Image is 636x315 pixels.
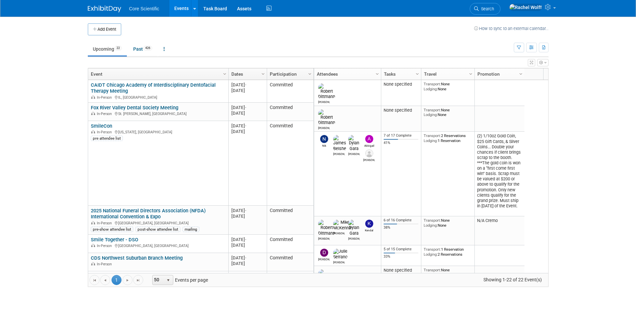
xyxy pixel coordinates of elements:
img: Dylan Gara [348,220,360,236]
div: post-show attendee list [136,227,180,232]
img: In-Person Event [91,221,95,224]
div: Robert Dittmann [318,125,330,130]
td: Committed [267,103,313,121]
div: [GEOGRAPHIC_DATA], [GEOGRAPHIC_DATA] [91,243,225,248]
div: Dan Boro [318,257,330,261]
a: 2025 National Funeral Directors Association (NFDA) International Convention & Expo [91,208,206,220]
td: (2) 1/10oz Gold Coin, $25 Gift Cards, & Silver Coins... Double your chances if client brings scra... [474,132,524,216]
a: Dates [231,68,262,80]
img: Abbigail Belshe [365,135,373,143]
a: Upcoming22 [88,43,127,55]
span: Transport: [424,247,441,252]
div: [DATE] [231,237,264,242]
a: How to sync to an external calendar... [474,26,549,31]
a: Column Settings [306,68,313,78]
div: Dylan Gara [348,236,360,240]
img: In-Person Event [91,130,95,133]
td: Committed [267,253,313,271]
a: Past426 [128,43,157,55]
div: 41% [384,141,418,145]
a: Go to the last page [133,275,143,285]
img: Rachel Wolff [509,4,542,11]
div: [DATE] [231,129,264,134]
img: Robert Dittmann [318,109,335,125]
span: Column Settings [518,71,523,77]
img: In-Person Event [91,262,95,265]
span: Go to the last page [136,278,141,283]
span: - [245,105,246,110]
a: Travel [424,68,470,80]
a: Promotion [477,68,520,80]
div: pre-show attendee list [91,227,133,232]
div: 5 of 15 Complete [384,247,418,252]
img: In-Person Event [91,112,95,115]
a: Tasks [384,68,417,80]
div: mailing [183,227,199,232]
a: Column Settings [221,68,228,78]
div: None specified [384,82,418,87]
span: In-Person [97,95,114,100]
div: [DATE] [231,261,264,266]
span: Lodging: [424,252,438,257]
img: Dylan Gara [348,135,360,151]
div: [DATE] [231,123,264,129]
span: Lodging: [424,87,438,91]
div: Kendal Pobol [363,228,375,232]
div: None specified [384,268,418,273]
div: 38% [384,225,418,230]
img: Kendal Pobol [365,220,373,228]
span: Column Settings [307,71,312,77]
span: - [245,255,246,260]
div: IL, [GEOGRAPHIC_DATA] [91,94,225,100]
div: None None [424,82,472,91]
span: Lodging: [424,112,438,117]
img: Robert Dittmann [318,220,335,236]
div: [DATE] [231,110,264,116]
span: Events per page [144,275,215,285]
div: Alex Belshe [363,157,375,162]
a: Event [91,68,224,80]
td: Committed [267,206,313,235]
span: 50 [153,275,164,285]
a: Go to the previous page [100,275,110,285]
a: Search [470,3,500,15]
span: - [245,82,246,87]
div: Robert Dittmann [318,99,330,104]
span: Transport: [424,108,441,112]
a: Participation [270,68,309,80]
div: St. [PERSON_NAME], [GEOGRAPHIC_DATA] [91,111,225,116]
a: Column Settings [467,68,474,78]
img: ExhibitDay [88,6,121,12]
td: Committed [267,235,313,253]
button: Add Event [88,23,121,35]
a: Smile Together - DSO [91,237,138,243]
img: In-Person Event [91,244,95,247]
span: Column Settings [468,71,473,77]
img: Robert Dittmann [318,269,335,285]
span: Transport: [424,133,441,138]
div: [GEOGRAPHIC_DATA], [GEOGRAPHIC_DATA] [91,220,225,226]
img: Julie Serrano [333,249,348,259]
img: Nik Koelblinger [320,135,328,143]
div: 6 of 16 Complete [384,218,418,223]
span: 1 [112,275,122,285]
a: Column Settings [374,68,381,78]
span: Column Settings [222,71,227,77]
span: Lodging: [424,273,438,277]
div: James Belshe [333,151,345,156]
span: In-Person [97,112,114,116]
a: Fox River Valley Dental Society Meeting [91,105,178,111]
div: [DATE] [231,105,264,110]
img: In-Person Event [91,95,95,99]
div: [DATE] [231,88,264,93]
span: In-Person [97,244,114,248]
td: Committed [267,271,313,290]
a: CAIDT Chicago Academy of Interdisciplinary Dentofacial Therapy Meeting [91,82,216,94]
a: SmileCon [91,123,112,129]
div: Dylan Gara [348,151,360,156]
span: Lodging: [424,223,438,228]
td: Committed [267,121,313,206]
div: Julie Serrano [333,260,345,264]
span: Column Settings [415,71,420,77]
span: Transport: [424,268,441,272]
